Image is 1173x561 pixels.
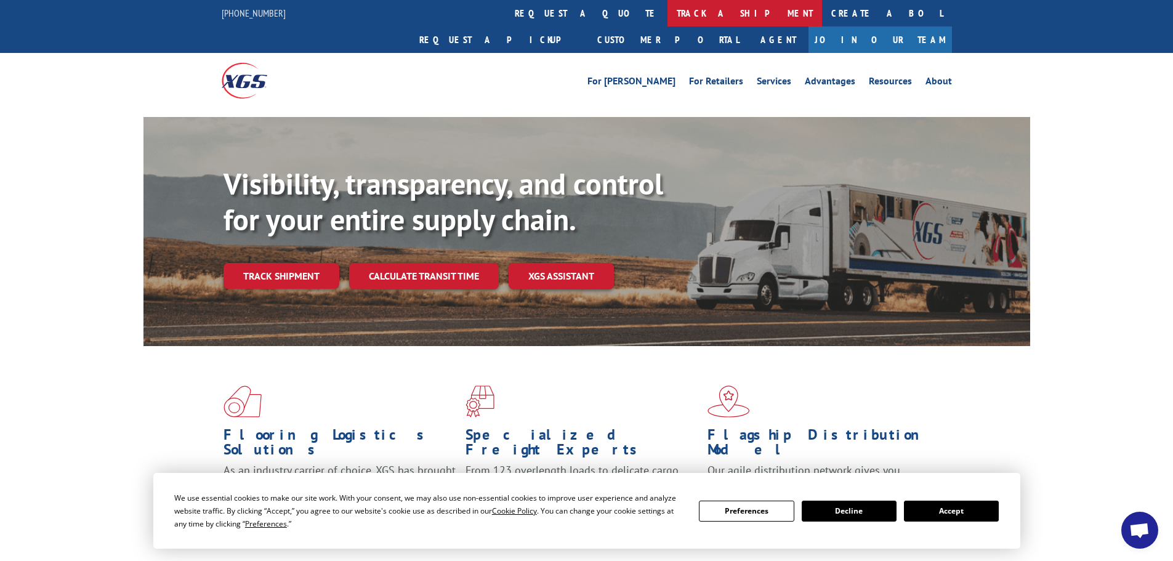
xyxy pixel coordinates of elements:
[588,26,748,53] a: Customer Portal
[1121,512,1158,549] a: Open chat
[466,427,698,463] h1: Specialized Freight Experts
[466,463,698,518] p: From 123 overlength loads to delicate cargo, our experienced staff knows the best way to move you...
[808,26,952,53] a: Join Our Team
[222,7,286,19] a: [PHONE_NUMBER]
[224,385,262,418] img: xgs-icon-total-supply-chain-intelligence-red
[410,26,588,53] a: Request a pickup
[689,76,743,90] a: For Retailers
[349,263,499,289] a: Calculate transit time
[224,463,456,507] span: As an industry carrier of choice, XGS has brought innovation and dedication to flooring logistics...
[869,76,912,90] a: Resources
[224,263,339,289] a: Track shipment
[466,385,494,418] img: xgs-icon-focused-on-flooring-red
[699,501,794,522] button: Preferences
[492,506,537,516] span: Cookie Policy
[707,463,934,492] span: Our agile distribution network gives you nationwide inventory management on demand.
[802,501,897,522] button: Decline
[153,473,1020,549] div: Cookie Consent Prompt
[245,519,287,529] span: Preferences
[707,427,940,463] h1: Flagship Distribution Model
[805,76,855,90] a: Advantages
[757,76,791,90] a: Services
[174,491,684,530] div: We use essential cookies to make our site work. With your consent, we may also use non-essential ...
[224,164,663,238] b: Visibility, transparency, and control for your entire supply chain.
[224,427,456,463] h1: Flooring Logistics Solutions
[707,385,750,418] img: xgs-icon-flagship-distribution-model-red
[925,76,952,90] a: About
[904,501,999,522] button: Accept
[509,263,614,289] a: XGS ASSISTANT
[587,76,675,90] a: For [PERSON_NAME]
[748,26,808,53] a: Agent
